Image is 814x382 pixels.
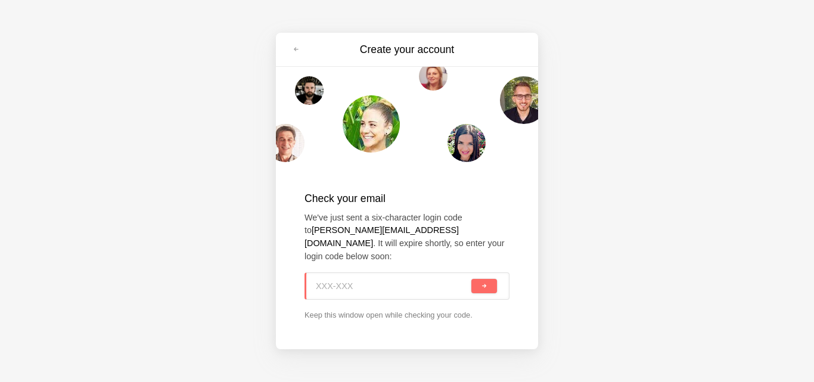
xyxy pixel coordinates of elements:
p: Keep this window open while checking your code. [305,309,509,321]
h2: Check your email [305,191,509,206]
h3: Create your account [307,42,507,57]
strong: [PERSON_NAME][EMAIL_ADDRESS][DOMAIN_NAME] [305,225,459,248]
input: XXX-XXX [316,273,469,299]
p: We've just sent a six-character login code to . It will expire shortly, so enter your login code ... [305,212,509,263]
